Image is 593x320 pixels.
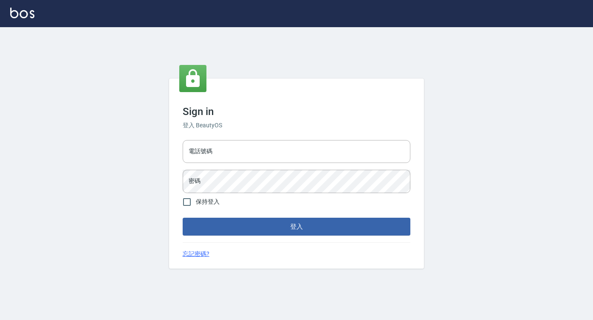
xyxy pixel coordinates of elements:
img: Logo [10,8,34,18]
a: 忘記密碼? [183,250,209,258]
h6: 登入 BeautyOS [183,121,410,130]
button: 登入 [183,218,410,236]
span: 保持登入 [196,197,220,206]
h3: Sign in [183,106,410,118]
